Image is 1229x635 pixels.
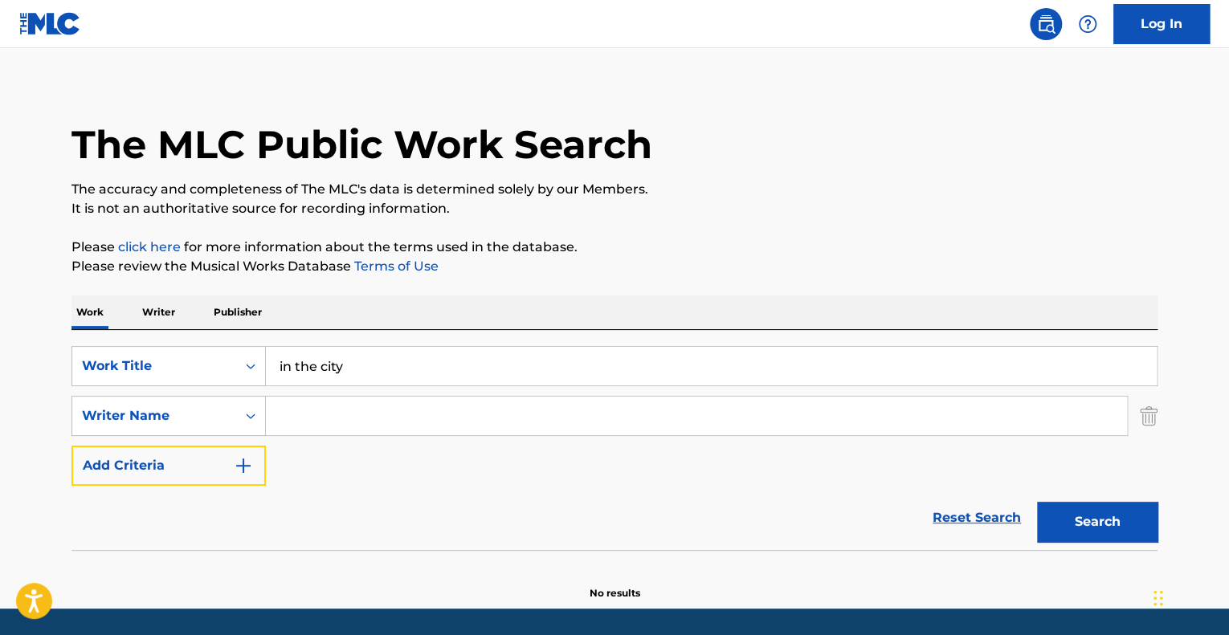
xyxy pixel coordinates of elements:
p: It is not an authoritative source for recording information. [71,199,1158,218]
div: Writer Name [82,406,227,425]
button: Search [1037,502,1158,542]
iframe: Chat Widget [1149,558,1229,635]
p: No results [590,567,640,600]
div: Help [1072,8,1104,40]
form: Search Form [71,346,1158,550]
img: MLC Logo [19,12,81,35]
a: click here [118,239,181,254]
div: Work Title [82,356,227,376]
img: help [1078,14,1097,34]
button: Add Criteria [71,446,266,486]
p: Publisher [209,295,267,329]
a: Reset Search [925,500,1029,535]
img: search [1036,14,1055,34]
div: Drag [1153,574,1163,622]
p: Please review the Musical Works Database [71,257,1158,276]
a: Public Search [1030,8,1062,40]
img: 9d2ae6d4665cec9f34b9.svg [234,456,253,475]
p: The accuracy and completeness of The MLC's data is determined solely by our Members. [71,180,1158,199]
p: Please for more information about the terms used in the database. [71,238,1158,257]
img: Delete Criterion [1140,396,1158,436]
a: Log In [1113,4,1210,44]
p: Work [71,295,108,329]
a: Terms of Use [351,258,439,274]
h1: The MLC Public Work Search [71,120,652,169]
p: Writer [137,295,180,329]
